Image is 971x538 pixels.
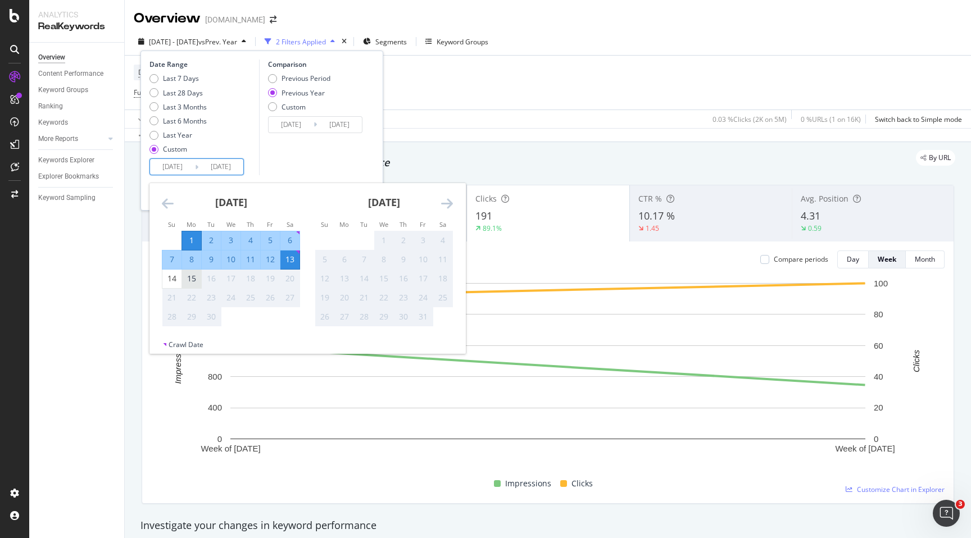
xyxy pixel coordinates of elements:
div: 5 [261,235,280,246]
td: Not available. Sunday, October 26, 2025 [315,307,335,326]
div: 15 [182,273,201,284]
text: 400 [208,403,222,412]
td: Not available. Friday, October 24, 2025 [414,288,433,307]
span: 191 [475,209,492,222]
strong: [DATE] [368,195,400,209]
div: Keyword Sampling [38,192,96,204]
div: 16 [202,273,221,284]
div: 23 [394,292,413,303]
td: Not available. Thursday, September 25, 2025 [241,288,261,307]
div: 5 [315,254,334,265]
text: 20 [874,403,883,412]
div: Calendar [149,183,465,340]
div: Ranking [38,101,63,112]
td: Not available. Saturday, October 4, 2025 [433,231,453,250]
td: Selected. Thursday, September 4, 2025 [241,231,261,250]
a: Content Performance [38,68,116,80]
div: [DOMAIN_NAME] [205,14,265,25]
td: Selected. Thursday, September 11, 2025 [241,250,261,269]
td: Not available. Sunday, September 28, 2025 [162,307,182,326]
div: Last 3 Months [149,102,207,112]
div: 13 [280,254,300,265]
small: Tu [207,220,215,229]
div: 6 [280,235,300,246]
button: 2 Filters Applied [260,33,339,51]
text: 0 [217,434,222,444]
a: Keywords Explorer [38,154,116,166]
div: 89.1% [483,224,502,233]
div: A chart. [151,277,945,472]
a: More Reports [38,133,105,145]
td: Not available. Monday, October 6, 2025 [335,250,355,269]
td: Not available. Saturday, September 20, 2025 [280,269,300,288]
div: Previous Year [268,88,330,98]
span: Clicks [571,477,593,490]
td: Not available. Friday, September 19, 2025 [261,269,280,288]
div: Custom [282,102,306,112]
small: Su [168,220,175,229]
div: Last Year [149,130,207,140]
text: 60 [874,341,883,350]
div: Last Year [163,130,192,140]
div: 21 [355,292,374,303]
button: [DATE] - [DATE]vsPrev. Year [134,33,251,51]
div: 27 [280,292,300,303]
div: Custom [163,144,187,154]
text: Week of [DATE] [835,444,895,453]
div: More Reports [38,133,78,145]
div: 30 [394,311,413,322]
small: Mo [339,220,349,229]
input: End Date [317,117,362,133]
text: 800 [208,372,222,381]
span: 4.31 [801,209,820,222]
input: Start Date [269,117,314,133]
div: Move forward to switch to the next month. [441,197,453,211]
div: 4 [433,235,452,246]
a: Keyword Groups [38,84,116,96]
div: Keyword Groups [38,84,88,96]
td: Not available. Tuesday, September 23, 2025 [202,288,221,307]
div: 24 [414,292,433,303]
button: Week [869,250,906,268]
span: CTR % [638,193,662,204]
td: Not available. Tuesday, October 7, 2025 [355,250,374,269]
td: Not available. Thursday, September 18, 2025 [241,269,261,288]
div: 8 [182,254,201,265]
div: 11 [433,254,452,265]
small: Th [400,220,407,229]
td: Not available. Tuesday, September 30, 2025 [202,307,221,326]
td: Not available. Saturday, October 25, 2025 [433,288,453,307]
td: Not available. Friday, October 31, 2025 [414,307,433,326]
small: Sa [287,220,293,229]
div: Move backward to switch to the previous month. [162,197,174,211]
div: 0 % URLs ( 1 on 16K ) [801,115,861,124]
span: Full URL [134,88,158,97]
div: Switch back to Simple mode [875,115,962,124]
td: Not available. Friday, October 10, 2025 [414,250,433,269]
div: Crawl Date [169,340,203,349]
td: Not available. Thursday, October 30, 2025 [394,307,414,326]
div: 20 [280,273,300,284]
div: Overview [134,9,201,28]
td: Not available. Tuesday, October 28, 2025 [355,307,374,326]
div: 13 [335,273,354,284]
text: 0 [874,434,878,444]
button: Switch back to Simple mode [870,110,962,128]
td: Choose Sunday, September 14, 2025 as your check-out date. It’s available. [162,269,182,288]
div: 9 [394,254,413,265]
small: Sa [439,220,446,229]
div: Week [878,254,896,264]
div: 14 [162,273,182,284]
td: Selected. Friday, September 5, 2025 [261,231,280,250]
td: Not available. Tuesday, October 21, 2025 [355,288,374,307]
td: Not available. Wednesday, October 15, 2025 [374,269,394,288]
iframe: Intercom live chat [933,500,960,527]
div: times [339,36,349,47]
a: Keyword Sampling [38,192,116,204]
div: 9 [202,254,221,265]
div: 2 Filters Applied [276,37,326,47]
div: Analytics [38,9,115,20]
text: 80 [874,309,883,319]
div: 21 [162,292,182,303]
div: 26 [261,292,280,303]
